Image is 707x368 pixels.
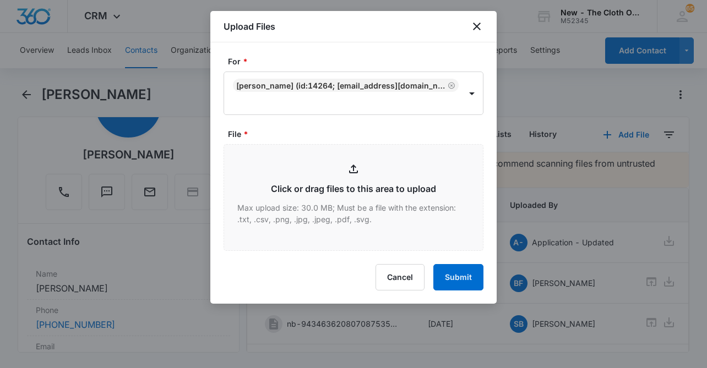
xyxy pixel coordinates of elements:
[224,20,275,33] h1: Upload Files
[470,20,483,33] button: close
[445,81,455,89] div: Remove Kim Marquard (ID:14264; kimmarquard@hotmail.com; 4077248970)
[228,56,488,67] label: For
[433,264,483,290] button: Submit
[228,128,488,140] label: File
[236,81,445,90] div: [PERSON_NAME] (ID:14264; [EMAIL_ADDRESS][DOMAIN_NAME]; 4077248970)
[376,264,425,290] button: Cancel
